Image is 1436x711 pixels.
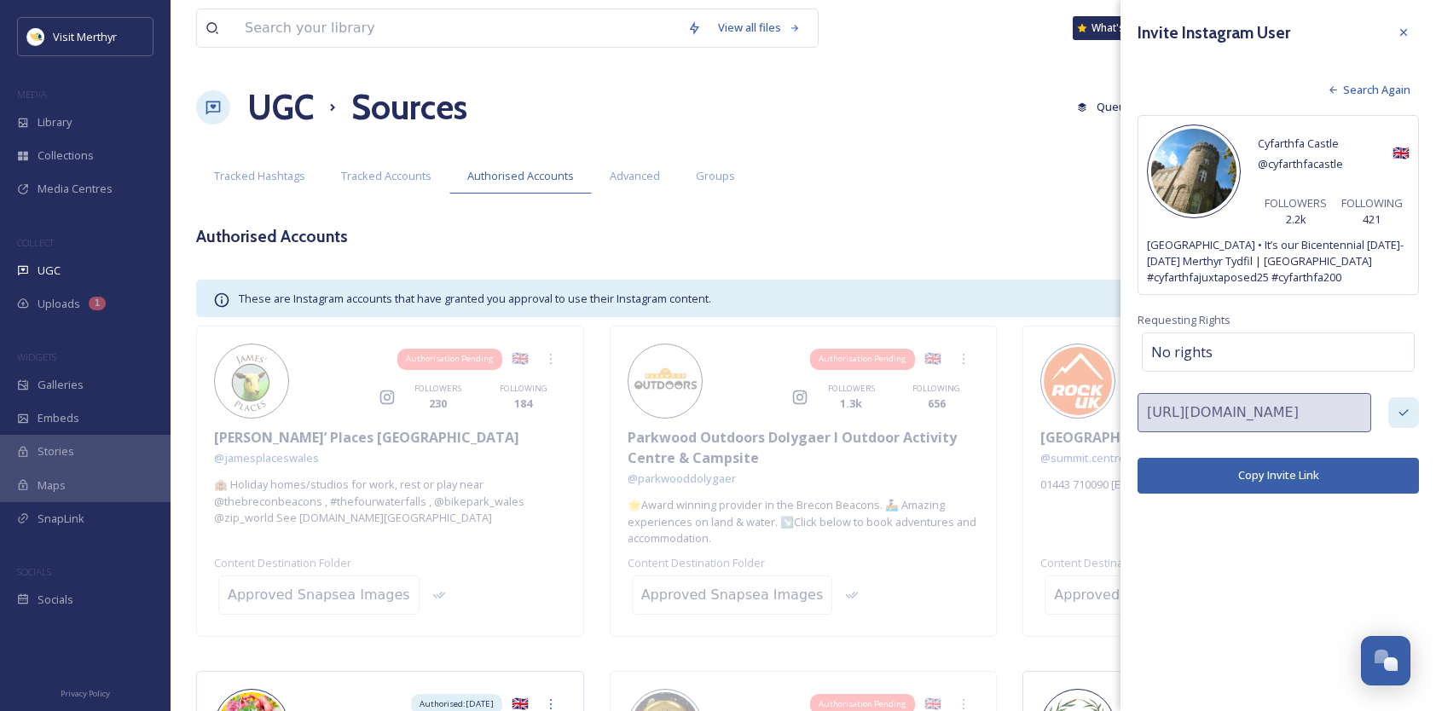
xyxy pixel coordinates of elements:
span: Socials [38,592,73,608]
span: Search Again [1343,82,1410,98]
span: @ jamesplaceswales [214,450,319,465]
div: 🇬🇧 [1258,133,1410,174]
a: What's New [1073,16,1158,40]
div: Approved Snapsea Images [228,585,410,605]
span: [GEOGRAPHIC_DATA], [GEOGRAPHIC_DATA] [1040,427,1333,448]
span: COLLECT [17,236,54,249]
a: @jamesplaceswales [214,448,319,468]
h3: Authorised Accounts [196,224,348,249]
span: No rights [1151,342,1213,362]
h3: Invite Instagram User [1138,20,1290,45]
img: 47694456_337526390173154_3083256687067398144_n.jpg [1151,129,1236,214]
span: FOLLOWERS [1265,195,1327,211]
span: Parkwood Outdoors Dolygaer I Outdoor Activity Centre & Campsite [628,427,980,468]
span: 2.2k [1286,211,1306,228]
span: Advanced [610,168,660,184]
span: 01443 710090 [EMAIL_ADDRESS][DOMAIN_NAME] [1040,477,1286,493]
img: 20347729_1406646622724134_7647868751534096384_a.jpg [1044,347,1112,415]
span: 🌟Award winning provider in the Brecon Beacons. 🚣🏻‍♀️ Amazing experiences on land & water. ↘️Click... [628,497,980,546]
span: 🏨 Holiday homes/studios for work, rest or play near @thebreconbeacons , #thefourwaterfalls , @bik... [214,477,566,526]
span: Groups [696,168,735,184]
span: [GEOGRAPHIC_DATA] • It’s our Bicentennial [DATE]-[DATE] Merthyr Tydfil | [GEOGRAPHIC_DATA] #cyfar... [1147,237,1410,286]
span: Library [38,114,72,130]
a: View all files [709,11,809,44]
span: Media Centres [38,181,113,197]
span: Authorisation Pending [819,698,906,710]
span: Content Destination Folder [214,555,351,571]
div: Approved Snapsea Images [641,585,824,605]
h1: Sources [351,82,467,133]
span: Authorised Accounts [467,168,574,184]
div: 1 [89,297,106,310]
span: Stories [38,443,74,460]
span: FOLLOWING [1341,195,1403,211]
a: UGC [247,82,314,133]
span: FOLLOWERS [828,383,875,395]
img: 13827175_365848780205806_1442255920_a.jpg [631,347,699,415]
span: Cyfarthfa Castle [1258,136,1339,151]
span: Maps [38,477,66,494]
button: Open Chat [1361,636,1410,685]
span: [PERSON_NAME]’ Places [GEOGRAPHIC_DATA] [214,427,519,448]
span: FOLLOWING [912,383,960,395]
span: SOCIALS [17,565,51,578]
span: Visit Merthyr [53,29,117,44]
span: Tracked Hashtags [214,168,305,184]
a: Queued [1068,90,1156,124]
span: 421 [1363,211,1381,228]
span: 656 [928,396,946,412]
span: Content Destination Folder [1040,555,1178,571]
span: Uploads [38,296,80,312]
span: SnapLink [38,511,84,527]
span: Authorisation Pending [406,353,494,365]
div: Approved Snapsea Images [1054,585,1236,605]
span: Authorised: [DATE] [420,698,494,710]
span: 184 [514,396,532,412]
div: 🇬🇧 [505,344,536,374]
span: WIDGETS [17,350,56,363]
span: Authorisation Pending [819,353,906,365]
span: FOLLOWING [500,383,547,395]
span: Embeds [38,410,79,426]
span: @ cyfarthfacastle [1258,156,1343,171]
button: Queued [1068,90,1148,124]
span: These are Instagram accounts that have granted you approval to use their Instagram content. [239,291,711,306]
span: Content Destination Folder [628,555,765,571]
span: 1.3k [840,396,862,412]
span: 230 [429,396,447,412]
span: Tracked Accounts [341,168,431,184]
span: MEDIA [17,88,47,101]
div: 🇬🇧 [918,344,948,374]
span: Collections [38,147,94,164]
span: @ summit.centre [1040,450,1126,465]
span: Galleries [38,377,84,393]
span: FOLLOWERS [414,383,461,395]
img: download.jpeg [27,28,44,45]
input: Search your library [236,9,679,47]
span: Privacy Policy [61,688,110,699]
a: Privacy Policy [61,682,110,702]
span: UGC [38,263,61,279]
button: Copy Invite Link [1138,458,1419,493]
a: @summit.centre [1040,448,1126,468]
span: Requesting Rights [1138,312,1419,328]
a: @parkwooddolygaer [628,468,736,488]
span: @ parkwooddolygaer [628,471,736,486]
img: 242567382_240841627979862_3389030836721405599_n.jpg [217,347,286,415]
